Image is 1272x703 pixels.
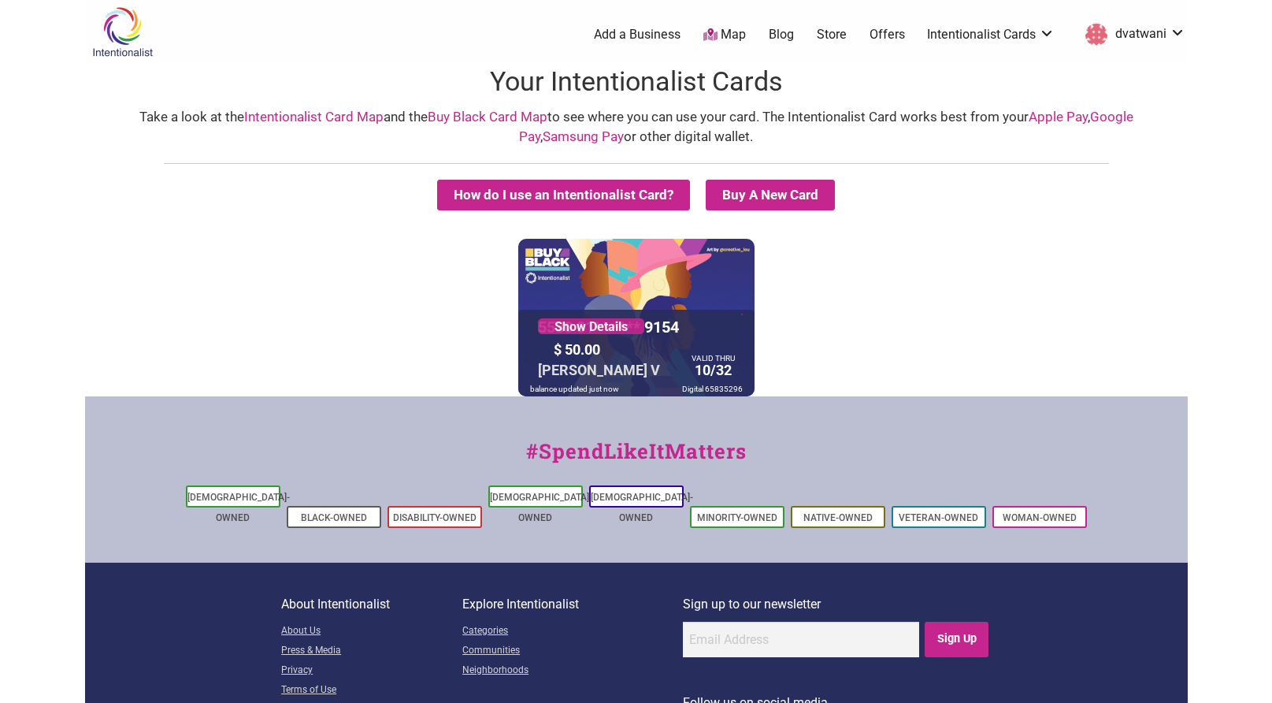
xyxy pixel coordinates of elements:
[594,26,681,43] a: Add a Business
[462,661,683,681] a: Neighborhoods
[803,512,873,523] a: Native-Owned
[281,594,462,615] p: About Intentionalist
[817,26,847,43] a: Store
[925,622,988,657] input: Sign Up
[927,26,1055,43] a: Intentionalist Cards
[703,26,746,44] a: Map
[899,512,978,523] a: Veteran-Owned
[101,107,1172,147] div: Take a look at the and the to see where you can use your card. The Intentionalist Card works best...
[244,109,384,125] a: Intentionalist Card Map
[543,128,624,144] a: Samsung Pay
[1029,109,1088,125] a: Apple Pay
[591,492,693,523] a: [DEMOGRAPHIC_DATA]-Owned
[301,512,367,523] a: Black-Owned
[281,642,462,661] a: Press & Media
[683,622,919,657] input: Email Address
[281,661,462,681] a: Privacy
[490,492,592,523] a: [DEMOGRAPHIC_DATA]-Owned
[462,594,683,615] p: Explore Intentionalist
[1003,512,1077,523] a: Woman-Owned
[85,6,160,58] img: Intentionalist
[526,381,623,396] div: balance updated just now
[683,594,991,615] p: Sign up to our newsletter
[281,681,462,701] a: Terms of Use
[706,180,835,210] summary: Buy A New Card
[692,357,735,359] div: VALID THRU
[393,512,477,523] a: Disability-Owned
[462,642,683,661] a: Communities
[688,355,739,382] div: 10/32
[769,26,794,43] a: Blog
[697,512,777,523] a: Minority-Owned
[281,622,462,642] a: About Us
[678,381,747,396] div: Digital 65835296
[462,622,683,642] a: Categories
[538,318,644,334] a: Show Details
[870,26,905,43] a: Offers
[85,63,1188,101] h1: Your Intentionalist Cards
[1077,20,1185,49] a: dvatwani
[85,436,1188,482] div: #SpendLikeItMatters
[534,358,664,382] div: [PERSON_NAME] V
[187,492,290,523] a: [DEMOGRAPHIC_DATA]-Owned
[437,180,690,210] button: How do I use an Intentionalist Card?
[428,109,547,125] a: Buy Black Card Map
[550,337,684,362] div: $ 50.00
